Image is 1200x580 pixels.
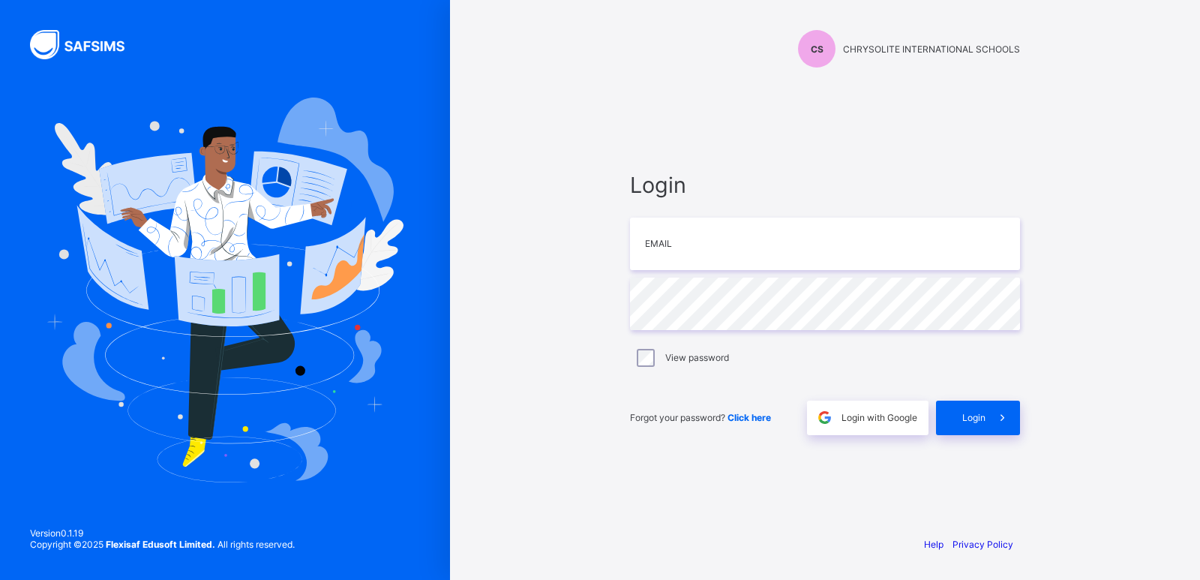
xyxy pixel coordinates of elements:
span: Login [630,172,1020,198]
strong: Flexisaf Edusoft Limited. [106,539,215,550]
span: CS [811,44,823,55]
span: Forgot your password? [630,412,771,423]
img: Hero Image [46,98,403,482]
span: Login [962,412,985,423]
img: SAFSIMS Logo [30,30,142,59]
img: google.396cfc9801f0270233282035f929180a.svg [816,409,833,426]
a: Help [924,539,943,550]
label: View password [665,352,729,363]
span: CHRYSOLITE INTERNATIONAL SCHOOLS [843,44,1020,55]
a: Click here [727,412,771,423]
span: Login with Google [841,412,917,423]
span: Version 0.1.19 [30,527,295,539]
a: Privacy Policy [952,539,1013,550]
span: Copyright © 2025 All rights reserved. [30,539,295,550]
